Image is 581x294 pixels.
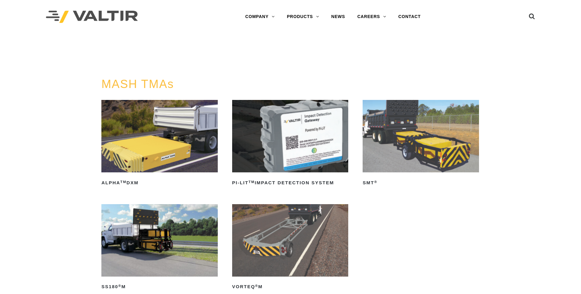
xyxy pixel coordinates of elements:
sup: ® [374,180,377,184]
a: NEWS [325,11,351,23]
a: SMT® [363,100,479,188]
a: COMPANY [239,11,281,23]
a: CONTACT [392,11,427,23]
sup: ® [118,284,121,288]
a: MASH TMAs [101,78,174,90]
sup: TM [248,180,255,184]
h2: VORTEQ M [232,282,349,292]
h2: SMT [363,178,479,188]
a: CAREERS [351,11,392,23]
sup: ® [255,284,258,288]
h2: PI-LIT Impact Detection System [232,178,349,188]
sup: TM [120,180,126,184]
a: SS180®M [101,204,218,292]
a: ALPHATMDXM [101,100,218,188]
img: Valtir [46,11,138,23]
a: PRODUCTS [281,11,325,23]
h2: SS180 M [101,282,218,292]
a: VORTEQ®M [232,204,349,292]
h2: ALPHA DXM [101,178,218,188]
a: PI-LITTMImpact Detection System [232,100,349,188]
